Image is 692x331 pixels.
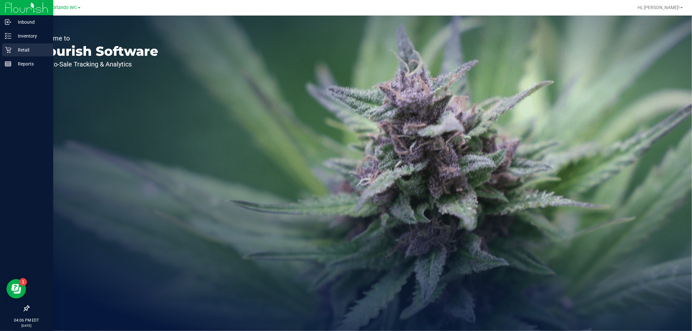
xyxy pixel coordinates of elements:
p: Inventory [11,32,50,40]
p: Welcome to [35,35,158,41]
inline-svg: Inbound [5,19,11,25]
p: Inbound [11,18,50,26]
p: 04:06 PM EDT [3,317,50,323]
inline-svg: Retail [5,47,11,53]
p: Reports [11,60,50,68]
iframe: Resource center unread badge [19,278,27,286]
inline-svg: Reports [5,61,11,67]
p: Retail [11,46,50,54]
inline-svg: Inventory [5,33,11,39]
iframe: Resource center [6,279,26,299]
p: Seed-to-Sale Tracking & Analytics [35,61,158,67]
p: Flourish Software [35,45,158,58]
span: Hi, [PERSON_NAME]! [637,5,680,10]
p: [DATE] [3,323,50,328]
span: Orlando WC [52,5,77,10]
